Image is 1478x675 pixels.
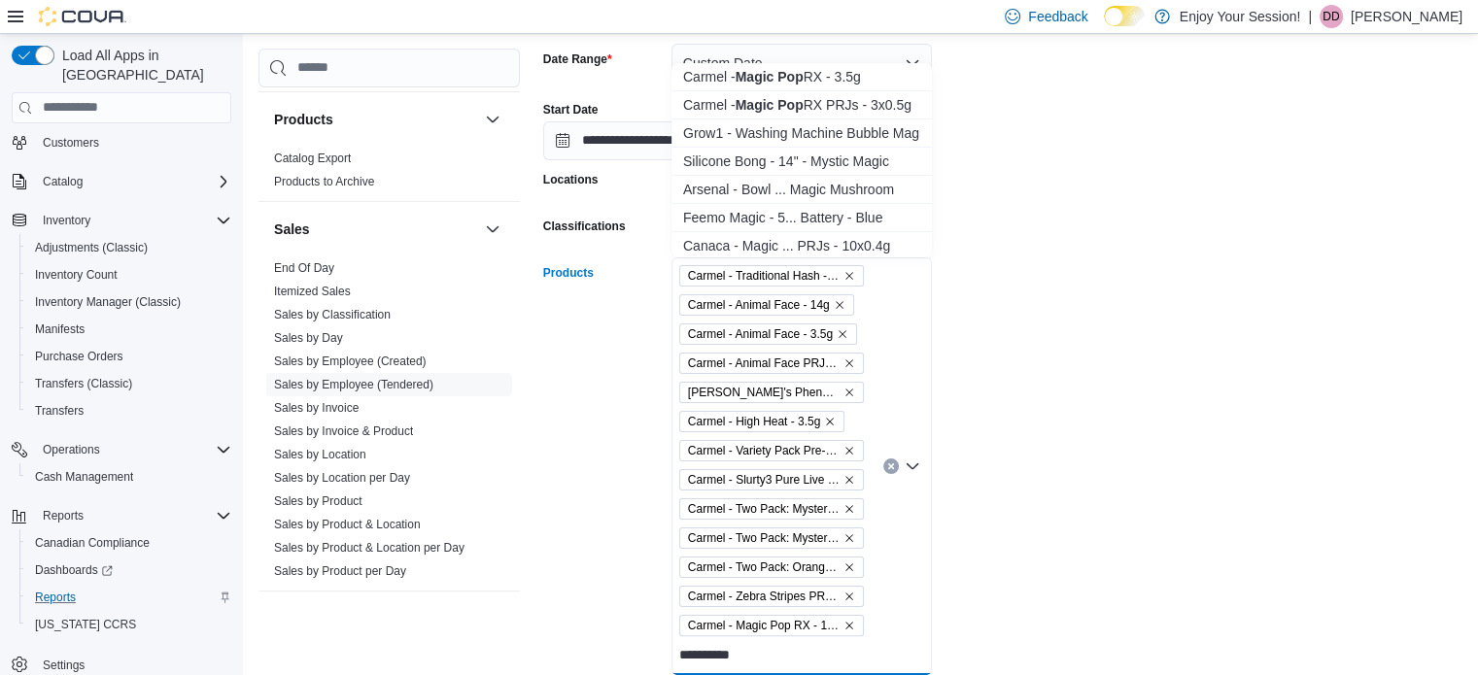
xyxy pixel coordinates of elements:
[543,51,612,67] label: Date Range
[27,531,157,555] a: Canadian Compliance
[679,527,864,549] span: Carmel - Two Pack: Mystery Made & Bully Kush PRJs - 6x0.5g
[27,465,231,489] span: Cash Management
[27,586,84,609] a: Reports
[19,557,239,584] a: Dashboards
[843,270,855,282] button: Remove Carmel - Traditional Hash - 2g from selection in this group
[35,209,231,232] span: Inventory
[688,499,840,519] span: Carmel - Two Pack: Mystery Made & Bully Kush - 7g
[683,208,920,227] div: Feemo Magic - 5... Battery - Blue
[27,558,120,582] a: Dashboards
[19,234,239,261] button: Adjustments (Classic)
[35,349,123,364] span: Purchase Orders
[671,44,932,83] button: Custom Date
[1323,5,1339,28] span: DD
[27,531,231,555] span: Canadian Compliance
[274,471,410,485] a: Sales by Location per Day
[824,416,836,427] button: Remove Carmel - High Heat - 3.5g from selection in this group
[35,438,108,461] button: Operations
[27,586,231,609] span: Reports
[35,504,231,527] span: Reports
[543,121,730,160] input: Press the down key to open a popover containing a calendar.
[834,299,845,311] button: Remove Carmel - Animal Face - 14g from selection in this group
[35,438,231,461] span: Operations
[274,448,366,461] a: Sales by Location
[43,213,90,228] span: Inventory
[1351,5,1462,28] p: [PERSON_NAME]
[27,236,231,259] span: Adjustments (Classic)
[274,110,477,129] button: Products
[688,295,830,315] span: Carmel - Animal Face - 14g
[683,152,920,171] div: Silicone Bong - 14" - Mystic Magic
[27,345,131,368] a: Purchase Orders
[274,331,343,345] a: Sales by Day
[735,97,803,113] strong: Magic Pop
[679,265,864,287] span: Carmel - Traditional Hash - 2g
[43,658,85,673] span: Settings
[274,307,391,322] span: Sales by Classification
[688,528,840,548] span: Carmel - Two Pack: Mystery Made & Bully Kush PRJs - 6x0.5g
[27,290,189,314] a: Inventory Manager (Classic)
[683,123,920,143] div: Grow1 - Washing Machine Bubble Magic
[27,372,140,395] a: Transfers (Classic)
[481,108,504,131] button: Products
[27,613,231,636] span: Washington CCRS
[481,218,504,241] button: Sales
[837,328,848,340] button: Remove Carmel - Animal Face - 3.5g from selection in this group
[35,209,98,232] button: Inventory
[679,294,854,316] span: Carmel - Animal Face - 14g
[543,219,626,234] label: Classifications
[27,263,125,287] a: Inventory Count
[35,504,91,527] button: Reports
[274,152,351,165] a: Catalog Export
[688,557,840,577] span: Carmel - Two Pack: Orange Zushi & White Stank - 7g
[679,557,864,578] span: Carmel - Two Pack: Orange Zushi & White Stank - 7g
[35,590,76,605] span: Reports
[39,7,126,26] img: Cova
[1028,7,1087,26] span: Feedback
[688,383,840,402] span: [PERSON_NAME]'s Pheno - 7g
[43,174,83,189] span: Catalog
[258,147,520,201] div: Products
[19,584,239,611] button: Reports
[843,591,855,602] button: Remove Carmel - Zebra Stripes PRJ - 3x0.5g from selection in this group
[274,285,351,298] a: Itemized Sales
[35,376,132,391] span: Transfers (Classic)
[274,219,310,239] h3: Sales
[19,370,239,397] button: Transfers (Classic)
[274,261,334,275] a: End Of Day
[1180,5,1301,28] p: Enjoy Your Session!
[274,494,362,508] a: Sales by Product
[274,518,421,531] a: Sales by Product & Location
[27,318,231,341] span: Manifests
[4,168,239,195] button: Catalog
[688,470,840,489] span: Carmel - Slurty3 Pure Live Resin 510 Thread Cartridge - 1g
[274,493,362,509] span: Sales by Product
[679,440,864,461] span: Carmel - Variety Pack Pre-Roll - 12x0.5g
[735,69,803,84] strong: Magic Pop
[35,240,148,255] span: Adjustments (Classic)
[679,615,864,636] span: Carmel - Magic Pop RX - 14g
[274,423,413,439] span: Sales by Invoice & Product
[543,265,594,281] label: Products
[35,562,113,578] span: Dashboards
[843,503,855,515] button: Remove Carmel - Two Pack: Mystery Made & Bully Kush - 7g from selection in this group
[274,563,406,579] span: Sales by Product per Day
[1320,5,1343,28] div: Devin D'Amelio
[688,616,840,635] span: Carmel - Magic Pop RX - 14g
[671,119,932,148] button: Grow1 - Washing Machine Bubble Magic
[35,617,136,632] span: [US_STATE] CCRS
[843,445,855,456] button: Remove Carmel - Variety Pack Pre-Roll - 12x0.5g from selection in this group
[19,611,239,638] button: [US_STATE] CCRS
[35,294,181,310] span: Inventory Manager (Classic)
[4,436,239,463] button: Operations
[843,357,855,369] button: Remove Carmel - Animal Face PRJs - 3x0.5g from selection in this group
[27,263,231,287] span: Inventory Count
[688,441,840,460] span: Carmel - Variety Pack Pre-Roll - 12x0.5g
[679,382,864,403] span: Carmel - Billy's Pheno - 7g
[27,318,92,341] a: Manifests
[274,401,359,415] a: Sales by Invoice
[19,288,239,316] button: Inventory Manager (Classic)
[274,447,366,462] span: Sales by Location
[671,91,932,119] button: Carmel - Magic Pop RX PRJs - 3x0.5g
[19,261,239,288] button: Inventory Count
